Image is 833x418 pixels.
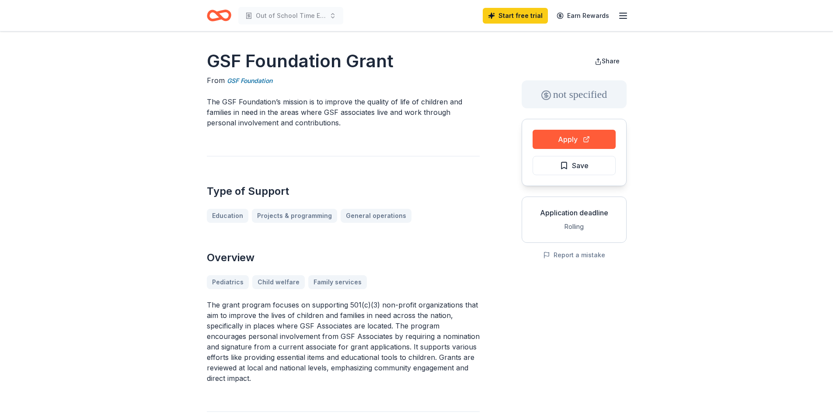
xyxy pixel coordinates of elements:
[522,80,627,108] div: not specified
[207,49,480,73] h1: GSF Foundation Grant
[529,207,619,218] div: Application deadline
[483,8,548,24] a: Start free trial
[238,7,343,24] button: Out of School Time Extracurricular/Academic Booster Programs
[341,209,411,223] a: General operations
[207,5,231,26] a: Home
[529,221,619,232] div: Rolling
[533,156,616,175] button: Save
[227,76,272,86] a: GSF Foundation
[207,251,480,265] h2: Overview
[256,10,326,21] span: Out of School Time Extracurricular/Academic Booster Programs
[207,97,480,128] p: The GSF Foundation’s mission is to improve the quality of life of children and families in need i...
[588,52,627,70] button: Share
[551,8,614,24] a: Earn Rewards
[207,209,248,223] a: Education
[207,75,480,86] div: From
[252,209,337,223] a: Projects & programming
[572,160,589,171] span: Save
[543,250,605,260] button: Report a mistake
[533,130,616,149] button: Apply
[602,57,620,65] span: Share
[207,300,480,383] p: The grant program focuses on supporting 501(c)(3) non-profit organizations that aim to improve th...
[207,184,480,198] h2: Type of Support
